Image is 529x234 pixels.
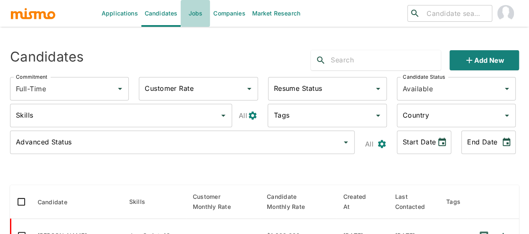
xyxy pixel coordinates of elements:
[372,83,384,95] button: Open
[10,7,56,20] img: logo
[267,192,330,212] span: Candidate Monthly Rate
[498,134,515,151] button: Choose date
[365,138,373,150] p: All
[397,131,430,154] input: MM/DD/YYYY
[450,50,519,70] button: Add new
[340,136,352,148] button: Open
[239,110,247,121] p: All
[423,8,488,19] input: Candidate search
[388,185,440,219] th: Last Contacted
[497,5,514,22] img: Maia Reyes
[193,192,253,212] span: Customer Monthly Rate
[217,110,229,121] button: Open
[501,83,513,95] button: Open
[434,134,450,151] button: Choose date
[122,185,186,219] th: Skills
[38,197,78,207] span: Candidate
[311,50,331,70] button: search
[372,110,384,121] button: Open
[243,83,255,95] button: Open
[331,54,441,67] input: Search
[440,185,467,219] th: Tags
[403,73,445,80] label: Candidate Status
[461,131,495,154] input: MM/DD/YYYY
[501,110,513,121] button: Open
[16,73,47,80] label: Commitment
[343,192,382,212] span: Created At
[114,83,126,95] button: Open
[10,49,84,65] h4: Candidates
